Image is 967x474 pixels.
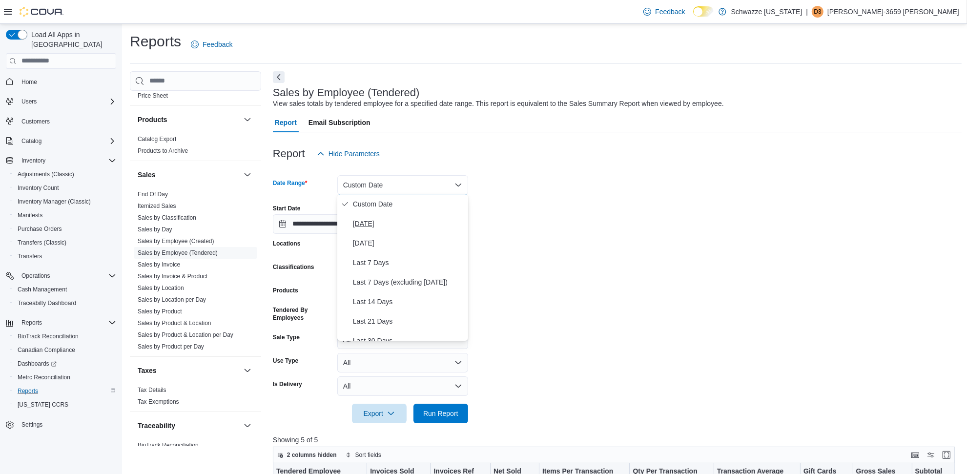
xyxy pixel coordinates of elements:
[273,87,420,99] h3: Sales by Employee (Tendered)
[14,385,116,397] span: Reports
[2,114,120,128] button: Customers
[130,188,261,356] div: Sales
[138,331,233,339] span: Sales by Product & Location per Day
[10,167,120,181] button: Adjustments (Classic)
[18,155,116,166] span: Inventory
[273,71,285,83] button: Next
[18,419,46,431] a: Settings
[10,236,120,249] button: Transfers (Classic)
[353,276,464,288] span: Last 7 Days (excluding [DATE])
[14,196,95,207] a: Inventory Manager (Classic)
[309,113,370,132] span: Email Subscription
[273,333,300,341] label: Sale Type
[806,6,808,18] p: |
[14,330,116,342] span: BioTrack Reconciliation
[138,442,199,449] a: BioTrack Reconciliation
[130,439,261,455] div: Traceability
[130,90,261,105] div: Pricing
[138,238,214,245] a: Sales by Employee (Created)
[138,214,196,221] a: Sales by Classification
[18,270,54,282] button: Operations
[242,114,253,125] button: Products
[337,194,468,341] div: Select listbox
[18,76,41,88] a: Home
[10,357,120,371] a: Dashboards
[18,387,38,395] span: Reports
[352,404,407,423] button: Export
[138,308,182,315] a: Sales by Product
[138,261,180,268] span: Sales by Invoice
[138,398,179,406] span: Tax Exemptions
[18,184,59,192] span: Inventory Count
[814,6,821,18] span: D3
[353,296,464,308] span: Last 14 Days
[20,7,63,17] img: Cova
[353,335,464,347] span: Last 30 Days
[21,272,50,280] span: Operations
[10,222,120,236] button: Purchase Orders
[18,135,116,147] span: Catalog
[18,155,49,166] button: Inventory
[812,6,823,18] div: Danielle-3659 Cox
[21,137,41,145] span: Catalog
[313,144,384,164] button: Hide Parameters
[2,75,120,89] button: Home
[138,387,166,393] a: Tax Details
[273,263,314,271] label: Classifications
[27,30,116,49] span: Load All Apps in [GEOGRAPHIC_DATA]
[355,451,381,459] span: Sort fields
[273,449,341,461] button: 2 columns hidden
[10,249,120,263] button: Transfers
[138,319,211,327] span: Sales by Product & Location
[138,190,168,198] span: End Of Day
[2,269,120,283] button: Operations
[14,344,116,356] span: Canadian Compliance
[10,208,120,222] button: Manifests
[138,284,184,292] span: Sales by Location
[655,7,685,17] span: Feedback
[18,317,46,329] button: Reports
[130,384,261,412] div: Taxes
[21,98,37,105] span: Users
[18,317,116,329] span: Reports
[18,135,45,147] button: Catalog
[18,116,54,127] a: Customers
[14,182,63,194] a: Inventory Count
[14,399,116,411] span: Washington CCRS
[353,315,464,327] span: Last 21 Days
[925,449,937,461] button: Display options
[21,157,45,165] span: Inventory
[639,2,689,21] a: Feedback
[138,170,156,180] h3: Sales
[18,76,116,88] span: Home
[138,249,218,257] span: Sales by Employee (Tendered)
[18,346,75,354] span: Canadian Compliance
[18,299,76,307] span: Traceabilty Dashboard
[18,252,42,260] span: Transfers
[14,371,116,383] span: Metrc Reconciliation
[14,344,79,356] a: Canadian Compliance
[273,240,301,247] label: Locations
[273,287,298,294] label: Products
[353,218,464,229] span: [DATE]
[138,421,175,431] h3: Traceability
[138,386,166,394] span: Tax Details
[358,404,401,423] span: Export
[353,237,464,249] span: [DATE]
[273,148,305,160] h3: Report
[2,134,120,148] button: Catalog
[14,237,116,248] span: Transfers (Classic)
[10,371,120,384] button: Metrc Reconciliation
[138,285,184,291] a: Sales by Location
[337,175,468,195] button: Custom Date
[138,226,172,233] a: Sales by Day
[18,170,74,178] span: Adjustments (Classic)
[138,203,176,209] a: Itemized Sales
[731,6,802,18] p: Schwazze [US_STATE]
[242,169,253,181] button: Sales
[14,250,116,262] span: Transfers
[138,147,188,155] span: Products to Archive
[2,316,120,330] button: Reports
